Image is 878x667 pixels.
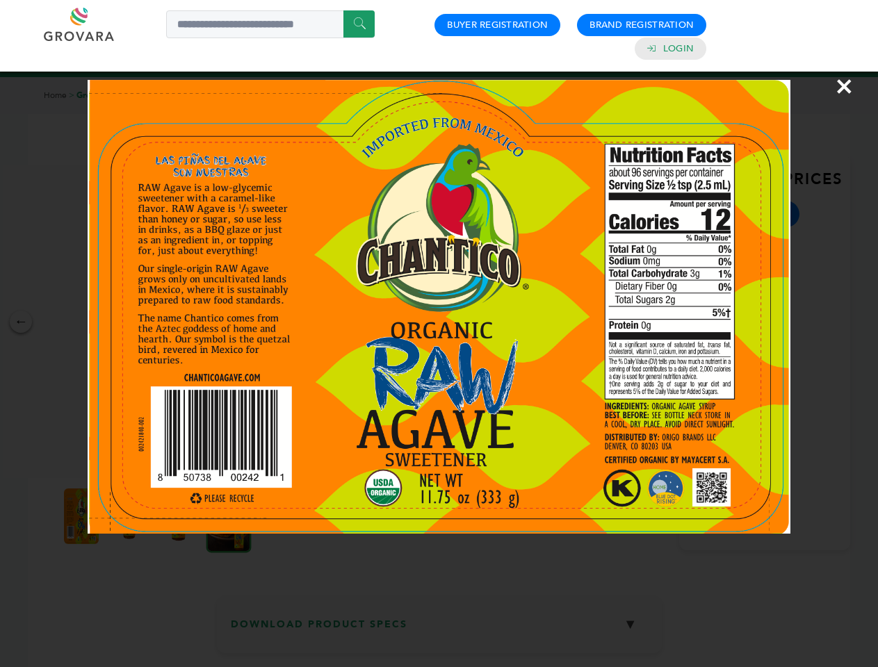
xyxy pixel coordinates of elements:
[835,67,854,106] span: ×
[663,42,694,55] a: Login
[590,19,694,31] a: Brand Registration
[447,19,548,31] a: Buyer Registration
[88,80,790,534] img: Image Preview
[166,10,375,38] input: Search a product or brand...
